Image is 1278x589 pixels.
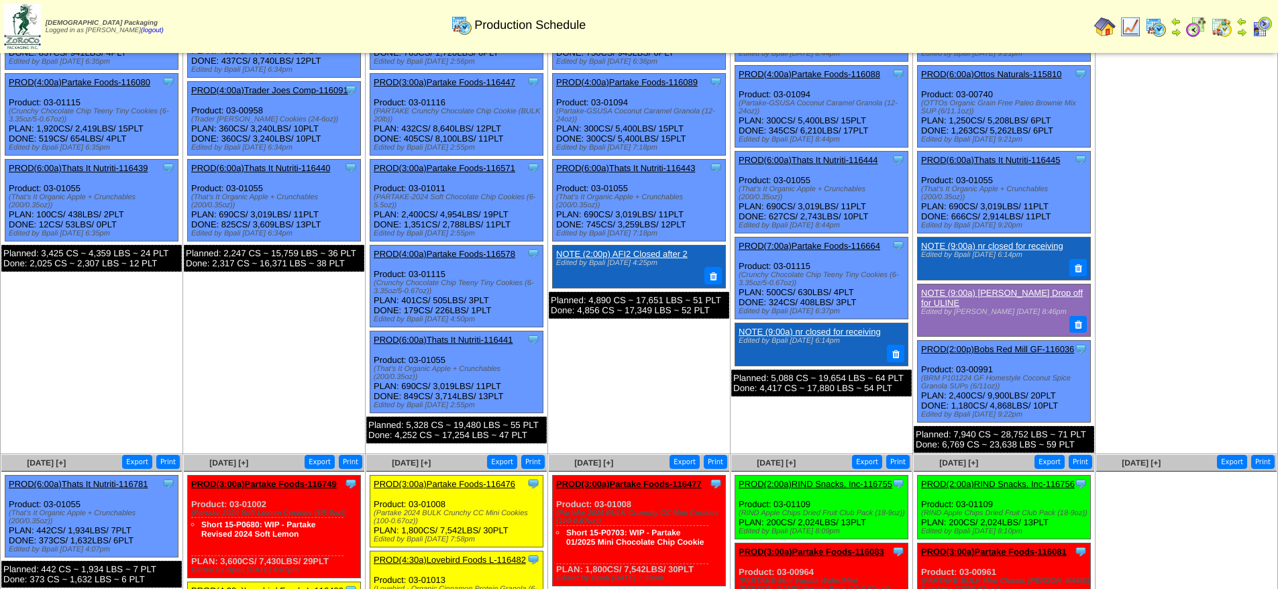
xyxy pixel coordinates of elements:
div: (Partake 2024 BULK Crunchy CC Mini Cookies (100-0.67oz)) [374,509,543,525]
img: calendarcustomer.gif [1251,16,1273,38]
img: calendarblend.gif [1185,16,1207,38]
a: PROD(3:00a)Partake Foods-116749 [191,479,337,489]
img: Tooltip [527,477,540,490]
div: Product: 03-01109 PLAN: 200CS / 2,024LBS / 13PLT [918,476,1091,539]
div: Planned: 7,940 CS ~ 28,752 LBS ~ 71 PLT Done: 6,769 CS ~ 23,638 LBS ~ 59 PLT [914,426,1094,453]
a: [DATE] [+] [209,458,248,468]
button: Print [156,455,180,469]
div: Edited by Bpali [DATE] 6:35pm [9,229,178,237]
div: Edited by Bpali [DATE] 6:34pm [191,144,360,152]
div: Edited by [PERSON_NAME] [DATE] 8:46pm [921,308,1083,316]
img: Tooltip [527,247,540,260]
div: (That's It Organic Apple + Crunchables (200/0.35oz)) [739,185,908,201]
button: Delete Note [704,267,722,284]
div: Planned: 5,088 CS ~ 19,654 LBS ~ 64 PLT Done: 4,417 CS ~ 17,880 LBS ~ 54 PLT [731,370,912,396]
div: Edited by Bpali [DATE] 2:55pm [374,144,543,152]
a: Short 15-P0703: WIP - Partake 01/2025 Mini Chocolate Chip Cookie [566,528,704,547]
div: Edited by Bpali [DATE] 8:44pm [739,221,908,229]
a: PROD(6:00a)Thats It Nutriti-116443 [556,163,695,173]
div: Edited by Bpali [DATE] 6:37pm [739,307,908,315]
a: NOTE (9:00a) nr closed for receiving [921,241,1063,251]
a: PROD(2:00p)Bobs Red Mill GF-116036 [921,344,1074,354]
div: Product: 03-01002 PLAN: 3,600CS / 7,430LBS / 29PLT [188,476,361,578]
img: Tooltip [1074,342,1087,356]
a: PROD(7:00a)Partake Foods-116664 [739,241,880,251]
img: Tooltip [1074,477,1087,490]
div: (Crunchy Chocolate Chip Teeny Tiny Cookies (6-3.35oz/5-0.67oz)) [9,107,178,123]
div: Product: 03-00740 PLAN: 1,250CS / 5,208LBS / 6PLT DONE: 1,263CS / 5,262LBS / 6PLT [918,66,1091,148]
button: Export [1034,455,1065,469]
div: Product: 03-01055 PLAN: 690CS / 3,019LBS / 11PLT DONE: 849CS / 3,714LBS / 13PLT [370,331,543,413]
div: Product: 03-01011 PLAN: 2,400CS / 4,954LBS / 19PLT DONE: 1,351CS / 2,788LBS / 11PLT [370,160,543,242]
div: Product: 03-01055 PLAN: 100CS / 438LBS / 2PLT DONE: 12CS / 53LBS / 0PLT [5,160,178,242]
button: Print [339,455,362,469]
img: Tooltip [344,83,358,97]
a: NOTE (9:00a) [PERSON_NAME] Drop off for ULINE [921,288,1083,308]
a: PROD(6:00a)Thats It Nutriti-116440 [191,163,330,173]
a: [DATE] [+] [392,458,431,468]
div: Product: 03-01116 PLAN: 432CS / 8,640LBS / 12PLT DONE: 405CS / 8,100LBS / 11PLT [370,74,543,156]
a: [DATE] [+] [27,458,66,468]
a: PROD(4:00a)Trader Joes Comp-116091 [191,85,348,95]
div: Product: 03-01115 PLAN: 401CS / 505LBS / 3PLT DONE: 179CS / 226LBS / 1PLT [370,246,543,327]
span: [DATE] [+] [574,458,613,468]
img: Tooltip [1074,67,1087,81]
img: Tooltip [892,477,905,490]
img: arrowright.gif [1236,27,1247,38]
div: (That's It Organic Apple + Crunchables (200/0.35oz)) [374,365,543,381]
img: Tooltip [709,75,723,89]
img: line_graph.gif [1120,16,1141,38]
div: (That's It Organic Apple + Crunchables (200/0.35oz)) [556,193,725,209]
button: Print [886,455,910,469]
img: Tooltip [1074,153,1087,166]
a: [DATE] [+] [757,458,796,468]
a: [DATE] [+] [939,458,978,468]
div: (Partake 2024 BULK Crunchy CC Mini Cookies (100-0.67oz)) [556,509,725,525]
div: (Crunchy Chocolate Chip Teeny Tiny Cookies (6-3.35oz/5-0.67oz)) [374,279,543,295]
div: (PARTAKE Crunchy Chocolate Chip Cookie (BULK 20lb)) [374,107,543,123]
img: Tooltip [709,161,723,174]
div: (That's It Organic Apple + Crunchables (200/0.35oz)) [921,185,1090,201]
div: Product: 03-01055 PLAN: 690CS / 3,019LBS / 11PLT DONE: 825CS / 3,609LBS / 13PLT [188,160,361,242]
div: Edited by Bpali [DATE] 6:34pm [191,66,360,74]
div: Product: 03-01115 PLAN: 1,920CS / 2,419LBS / 15PLT DONE: 519CS / 654LBS / 4PLT [5,74,178,156]
div: (RIND Apple Chips Dried Fruit Club Pack (18-9oz)) [921,509,1090,517]
span: Production Schedule [474,18,586,32]
div: Edited by Bpali [DATE] 2:55pm [374,229,543,237]
button: Print [704,455,727,469]
div: Edited by Bpali [DATE] 9:20pm [921,221,1090,229]
div: (That's It Organic Apple + Crunchables (200/0.35oz)) [9,509,178,525]
a: PROD(6:00a)Thats It Nutriti-116444 [739,155,877,165]
div: Edited by Bpali [DATE] 6:35pm [9,58,178,66]
div: (Trader [PERSON_NAME] Cookies (24-6oz)) [191,115,360,123]
div: (Crunchy Chocolate Chip Teeny Tiny Cookies (6-3.35oz/5-0.67oz)) [739,271,908,287]
a: PROD(6:00a)Thats It Nutriti-116439 [9,163,148,173]
div: (Partake-GSUSA Coconut Caramel Granola (12-24oz)) [739,99,908,115]
img: Tooltip [527,161,540,174]
img: home.gif [1094,16,1116,38]
a: PROD(4:00a)Partake Foods-116578 [374,249,515,259]
button: Export [1217,455,1247,469]
div: Edited by Bpali [DATE] 7:18pm [556,144,725,152]
div: Planned: 5,328 CS ~ 19,480 LBS ~ 55 PLT Done: 4,252 CS ~ 17,254 LBS ~ 47 PLT [366,417,547,443]
div: Edited by Bpali [DATE] 8:44pm [739,136,908,144]
button: Delete Note [1069,259,1087,276]
img: calendarprod.gif [451,14,472,36]
a: NOTE (2:00p) AFI2 Closed after 2 [556,249,688,259]
div: Edited by Bpali [DATE] 2:56pm [374,58,543,66]
a: PROD(4:00a)Partake Foods-116088 [739,69,880,79]
div: Product: 03-00958 PLAN: 360CS / 3,240LBS / 10PLT DONE: 360CS / 3,240LBS / 10PLT [188,82,361,156]
a: PROD(6:00a)Thats It Nutriti-116781 [9,479,148,489]
img: arrowleft.gif [1236,16,1247,27]
a: PROD(3:00a)Partake Foods-116081 [921,547,1067,557]
button: Export [122,455,152,469]
div: Edited by Bpali [DATE] 7:58pm [556,574,725,582]
a: PROD(3:00a)Partake Foods-116083 [739,547,884,557]
div: Edited by Bpali [DATE] 6:35pm [9,144,178,152]
div: Product: 03-01109 PLAN: 200CS / 2,024LBS / 13PLT [735,476,908,539]
img: Tooltip [1074,545,1087,558]
div: (OTTOs Organic Grain Free Paleo Brownie Mix SUP (6/11.1oz)) [921,99,1090,115]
